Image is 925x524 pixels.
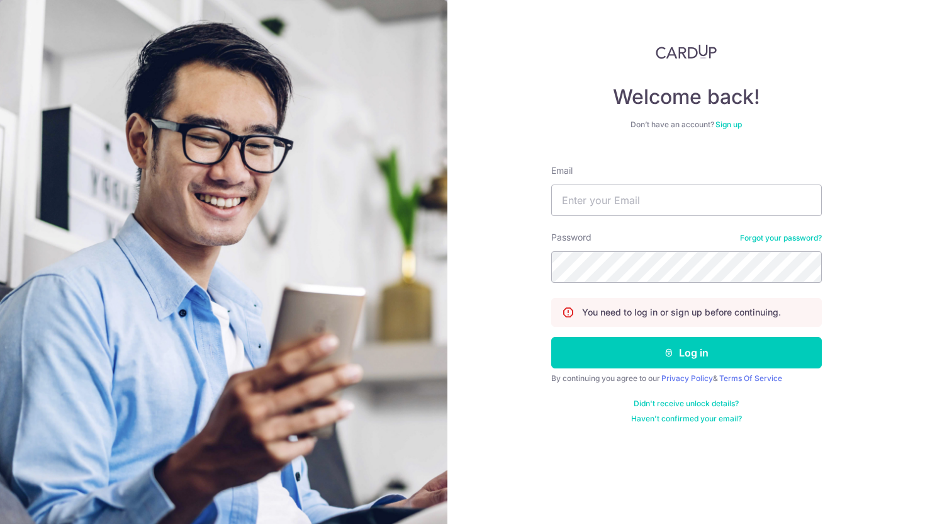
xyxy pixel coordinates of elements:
a: Forgot your password? [740,233,822,243]
p: You need to log in or sign up before continuing. [582,306,781,319]
a: Privacy Policy [661,373,713,383]
img: CardUp Logo [656,44,717,59]
div: Don’t have an account? [551,120,822,130]
a: Didn't receive unlock details? [634,399,739,409]
label: Password [551,231,591,244]
input: Enter your Email [551,185,822,216]
a: Terms Of Service [719,373,782,383]
button: Log in [551,337,822,368]
a: Sign up [715,120,742,129]
label: Email [551,164,573,177]
h4: Welcome back! [551,84,822,110]
a: Haven't confirmed your email? [631,414,742,424]
div: By continuing you agree to our & [551,373,822,384]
